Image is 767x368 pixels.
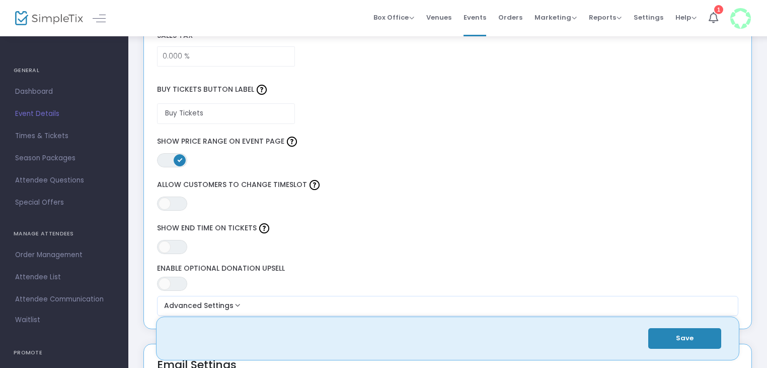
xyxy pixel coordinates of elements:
[15,107,113,120] span: Event Details
[257,85,267,95] img: question-mark
[15,85,113,98] span: Dashboard
[15,130,113,143] span: Times & Tickets
[714,5,723,14] div: 1
[634,5,663,30] span: Settings
[648,328,721,349] button: Save
[15,152,113,165] span: Season Packages
[15,293,113,306] span: Attendee Communication
[534,13,577,22] span: Marketing
[14,60,115,81] h4: GENERAL
[498,5,522,30] span: Orders
[157,134,739,149] label: Show Price Range on Event Page
[161,300,735,312] button: Advanced Settings
[464,5,486,30] span: Events
[177,157,182,162] span: ON
[373,13,414,22] span: Box Office
[589,13,622,22] span: Reports
[15,196,113,209] span: Special Offers
[15,271,113,284] span: Attendee List
[310,180,320,190] img: question-mark
[14,224,115,244] h4: MANAGE ATTENDEES
[15,315,40,325] span: Waitlist
[14,343,115,363] h4: PROMOTE
[158,47,294,66] input: Sales Tax
[15,249,113,262] span: Order Management
[675,13,697,22] span: Help
[15,174,113,187] span: Attendee Questions
[157,177,739,193] label: Allow Customers to Change Timeslot
[287,137,297,147] img: question-mark
[152,77,743,103] label: Buy Tickets Button Label
[426,5,451,30] span: Venues
[157,264,739,273] label: Enable Optional Donation Upsell
[259,223,269,233] img: question-mark
[157,221,739,236] label: Show End Time on Tickets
